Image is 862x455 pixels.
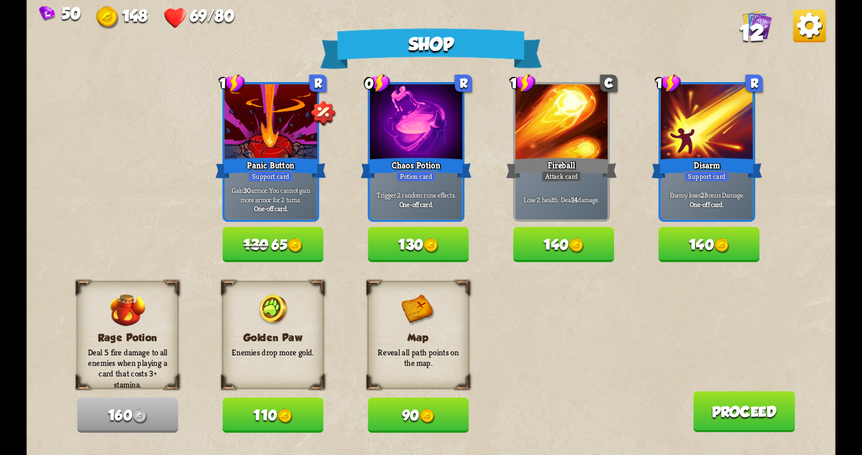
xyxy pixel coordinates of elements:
button: 60 [77,137,178,172]
img: Map.png [402,294,435,326]
img: Discount_Icon.png [311,101,336,126]
div: R [745,74,762,91]
img: Gold.png [132,409,147,424]
b: 30 [243,186,251,195]
div: View all the cards in your deck [742,9,772,43]
img: Options_Button.png [793,9,826,42]
img: RagePotion.png [110,294,145,326]
img: Gold.png [128,148,144,164]
p: Deal 5 fire damage to all enemies when playing a card that costs 3+ stamina. [84,347,171,390]
b: 4 [135,110,138,119]
button: Proceed [693,391,795,432]
button: 90 [368,398,469,433]
p: Gain armor. You cannot gain more armor for 2 turns. [227,186,315,204]
div: Health [164,6,235,29]
button: 13065 [222,227,323,262]
h3: Golden Paw [229,332,317,344]
div: Fireball [506,156,617,181]
img: Gold.png [419,409,435,424]
div: Support card [684,171,729,182]
h3: Rage Potion [84,332,171,344]
img: Gold.png [277,409,293,424]
p: Trigger 2 random rune effects. [372,191,460,200]
b: One-off card. [254,204,288,213]
div: 1 [656,73,681,93]
b: One-off card. [399,199,433,209]
span: 130 [243,236,269,253]
div: Gold [96,6,148,29]
div: 1 [219,73,245,93]
img: Cards_Icon.png [742,9,772,40]
img: Gold.png [714,238,729,253]
div: Attack card [106,81,146,92]
div: [PERSON_NAME] [70,66,181,90]
b: One-off card. [690,199,724,209]
div: Chaos Potion [361,156,471,181]
div: 1 [510,73,536,93]
p: Enemy loses Bonus Damage. [663,191,751,200]
button: 160 [77,398,178,433]
div: Shop [320,28,542,69]
div: Panic Button [215,156,326,181]
div: Potion card [396,171,436,182]
div: R [455,74,472,91]
div: Disarm [651,156,762,181]
span: 69/80 [190,6,234,24]
div: Attack card [541,171,582,182]
button: 130 [368,227,469,262]
img: Heart.png [164,6,187,29]
p: Lose 2 health. Deal damage. [518,195,606,204]
img: Gold.png [423,238,439,253]
div: Gems [39,5,81,23]
img: Gem.png [39,6,55,21]
p: Remove all armor from the enemy, then deal damage. [82,100,169,118]
b: 14 [572,195,578,204]
p: Enemies drop more gold. [229,347,317,358]
img: Gold.png [287,238,303,253]
img: Gold.png [569,238,584,253]
h3: Map [375,332,462,344]
img: GoldenPaw.png [257,294,289,326]
span: 12 [739,21,764,46]
button: 140 [513,227,614,262]
div: Support card [248,171,293,182]
div: R [310,74,327,91]
div: C [600,74,617,91]
button: 110 [222,398,323,433]
div: 0 [365,73,391,93]
p: Reveal all path points on the map. [375,347,462,369]
button: 140 [659,227,759,262]
b: 2 [701,191,704,200]
img: Gold.png [96,6,119,29]
span: 148 [122,6,148,24]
